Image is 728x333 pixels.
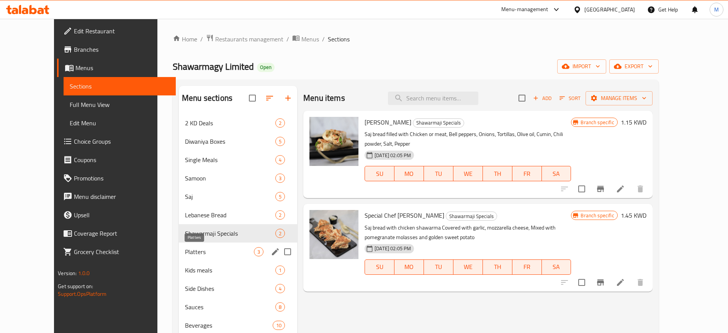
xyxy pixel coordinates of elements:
h6: 1.15 KWD [621,117,646,128]
a: Restaurants management [206,34,283,44]
a: Menus [292,34,319,44]
span: SU [368,168,391,179]
span: Diwaniya Boxes [185,137,275,146]
div: items [275,284,285,293]
span: Beverages [185,321,273,330]
span: 3 [254,248,263,256]
span: Special Chef [PERSON_NAME] [365,210,444,221]
span: Shawarmaji Specials [413,118,464,127]
button: delete [631,180,649,198]
div: Lebanese Bread2 [179,206,297,224]
span: Upsell [74,210,169,220]
button: Branch-specific-item [591,180,610,198]
div: items [275,192,285,201]
span: 1 [276,267,285,274]
span: Version: [58,268,77,278]
span: Choice Groups [74,137,169,146]
span: FR [515,261,539,272]
div: items [275,174,285,183]
span: SA [545,168,568,179]
h2: Menu sections [182,92,232,104]
a: Support.OpsPlatform [58,289,106,299]
img: Special Chef Yazin [309,210,358,259]
button: FR [512,259,542,275]
button: FR [512,166,542,181]
button: Add section [279,89,297,107]
div: Samoon3 [179,169,297,187]
h6: 1.45 KWD [621,210,646,221]
span: Menu disclaimer [74,192,169,201]
button: MO [394,259,424,275]
span: Manage items [592,94,646,103]
div: Platters3edit [179,243,297,261]
a: Full Menu View [64,95,175,114]
a: Menu disclaimer [57,187,175,206]
span: Select to update [574,274,590,290]
div: Diwaniya Boxes5 [179,132,297,151]
span: SA [545,261,568,272]
span: WE [456,261,480,272]
span: Kids meals [185,266,275,275]
span: Saj [185,192,275,201]
span: Add [532,94,553,103]
div: items [273,321,285,330]
a: Menus [57,59,175,77]
button: Manage items [586,91,653,105]
span: TU [427,168,450,179]
span: TU [427,261,450,272]
button: MO [394,166,424,181]
a: Edit Restaurant [57,22,175,40]
div: [GEOGRAPHIC_DATA] [584,5,635,14]
button: SU [365,166,394,181]
span: Get support on: [58,281,93,291]
span: Sauces [185,302,275,312]
a: Edit Menu [64,114,175,132]
a: Upsell [57,206,175,224]
span: Sections [70,82,169,91]
a: Edit menu item [616,278,625,287]
span: Edit Restaurant [74,26,169,36]
a: Coupons [57,151,175,169]
button: SA [542,166,571,181]
span: Select section [514,90,530,106]
div: Shawarmaji Specials [446,212,497,221]
span: SU [368,261,391,272]
div: items [275,155,285,164]
div: Side Dishes [185,284,275,293]
li: / [286,34,289,44]
div: Lebanese Bread [185,210,275,220]
span: [PERSON_NAME] [365,116,411,128]
span: Promotions [74,174,169,183]
span: 2 KD Deals [185,118,275,128]
span: 5 [276,138,285,145]
div: items [275,137,285,146]
a: Coverage Report [57,224,175,243]
h2: Menu items [303,92,345,104]
button: TU [424,259,453,275]
button: SU [365,259,394,275]
button: TU [424,166,453,181]
nav: breadcrumb [173,34,659,44]
span: Menus [75,63,169,72]
div: Kids meals1 [179,261,297,279]
a: Edit menu item [616,184,625,194]
div: Sauces8 [179,298,297,316]
span: Sort [559,94,581,103]
span: Open [257,64,275,71]
button: WE [453,259,483,275]
span: Sections [328,34,350,44]
button: WE [453,166,483,181]
div: Shawarmaji Specials2 [179,224,297,243]
div: items [275,229,285,238]
li: / [322,34,325,44]
span: 2 [276,230,285,237]
span: 4 [276,156,285,164]
span: Shawarmaji Specials [446,212,497,221]
a: Choice Groups [57,132,175,151]
span: Add item [530,92,555,104]
div: Menu-management [501,5,548,14]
